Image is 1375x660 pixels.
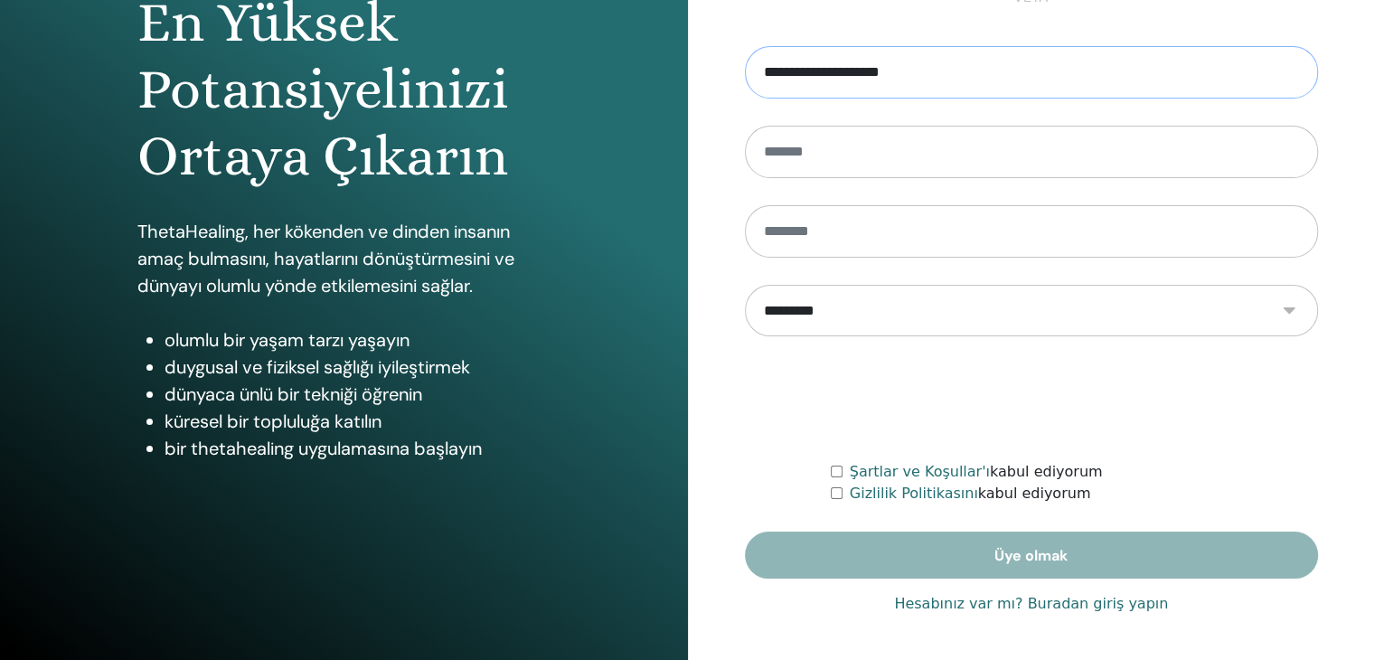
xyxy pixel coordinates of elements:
font: dünyaca ünlü bir tekniği öğrenin [165,382,422,406]
font: olumlu bir yaşam tarzı yaşayın [165,328,410,352]
font: Hesabınız var mı? Buradan giriş yapın [894,595,1168,612]
font: kabul ediyorum [978,485,1091,502]
font: ThetaHealing, her kökenden ve dinden insanın amaç bulmasını, hayatlarını dönüştürmesini ve dünyay... [137,220,514,297]
a: Hesabınız var mı? Buradan giriş yapın [894,593,1168,615]
iframe: reCAPTCHA [894,363,1169,434]
font: kabul ediyorum [990,463,1103,480]
a: Gizlilik Politikasını [850,485,978,502]
font: küresel bir topluluğa katılın [165,410,381,433]
font: duygusal ve fiziksel sağlığı iyileştirmek [165,355,470,379]
font: bir thetahealing uygulamasına başlayın [165,437,482,460]
a: Şartlar ve Koşullar'ı [850,463,990,480]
